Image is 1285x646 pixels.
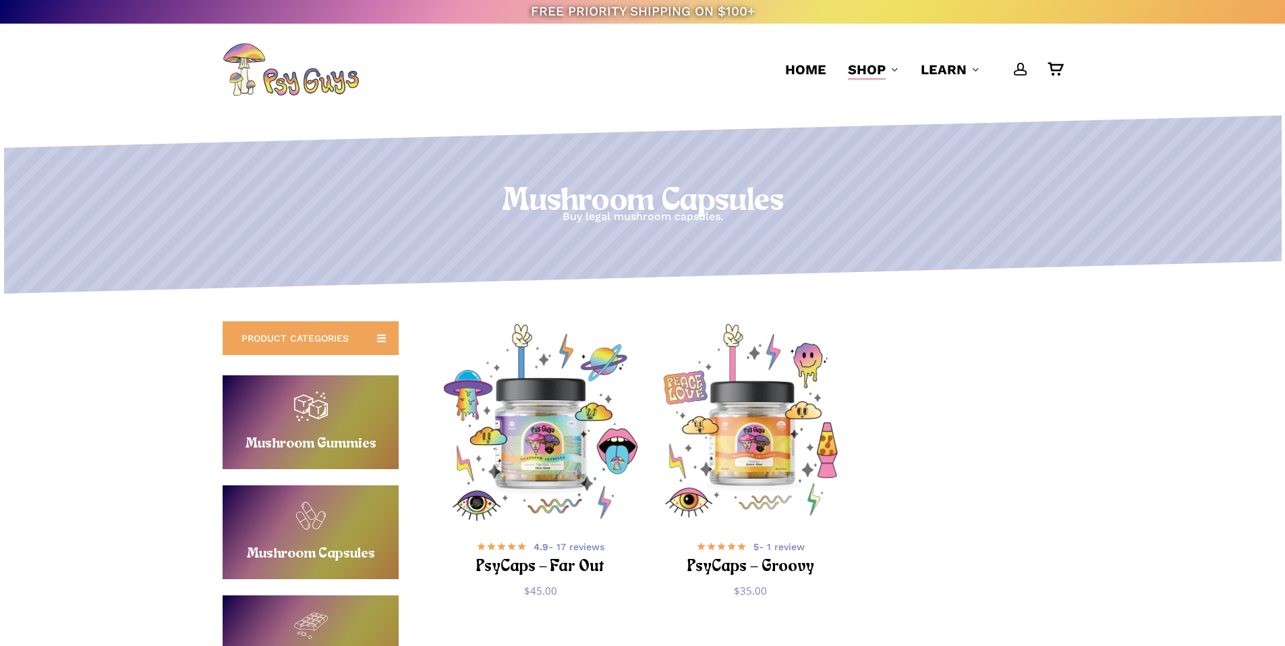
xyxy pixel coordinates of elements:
[753,541,759,552] b: 5
[1048,62,1062,77] a: Cart
[442,324,639,522] img: Psychedelic mushroom capsules with colorful illustrations.
[534,541,548,552] b: 4.9
[669,555,833,580] h2: PsyCaps – Groovy
[921,60,980,79] a: Learn
[774,24,1062,115] nav: Main Menu
[921,61,967,78] span: Learn
[459,555,623,580] h2: PsyCaps – Far Out
[534,540,604,554] span: - 17 reviews
[223,321,399,355] a: PRODUCT CATEGORIES
[785,60,826,79] a: Home
[524,584,530,597] span: $
[459,538,623,574] a: 4.9- 17 reviews PsyCaps – Far Out
[223,43,359,97] img: PsyGuys
[734,584,767,597] bdi: 35.00
[848,61,886,78] span: Shop
[442,324,639,522] a: PsyCaps - Far Out
[652,324,850,522] a: PsyCaps - Groovy
[848,60,899,79] a: Shop
[524,584,557,597] bdi: 45.00
[669,538,833,574] a: 5- 1 review PsyCaps – Groovy
[734,584,740,597] span: $
[241,331,349,345] span: PRODUCT CATEGORIES
[652,324,850,522] img: Psychedelic mushroom capsules with colorful retro design.
[785,61,826,78] span: Home
[753,540,805,554] span: - 1 review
